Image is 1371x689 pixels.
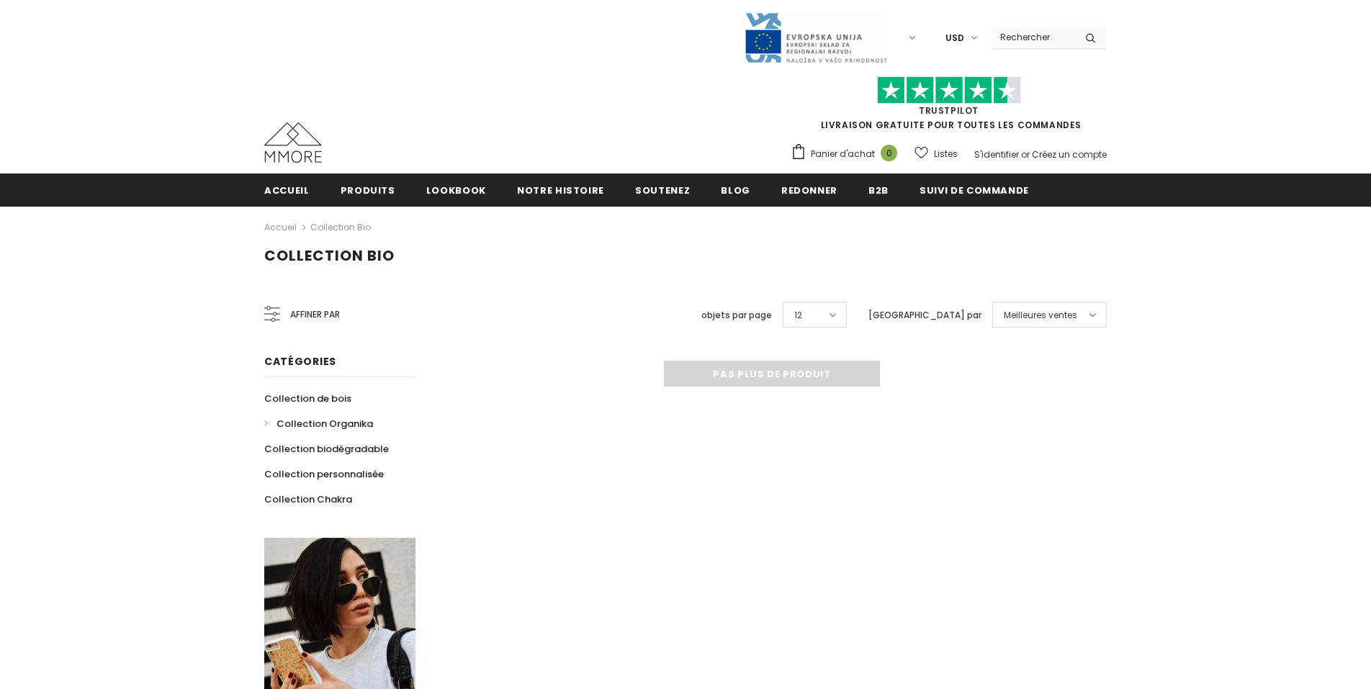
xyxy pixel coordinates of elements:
a: Collection Chakra [264,487,352,512]
a: Collection Bio [310,221,371,233]
span: Collection de bois [264,392,351,405]
span: Notre histoire [517,184,604,197]
span: Accueil [264,184,310,197]
span: Redonner [781,184,837,197]
span: Blog [721,184,750,197]
img: Faites confiance aux étoiles pilotes [877,76,1021,104]
input: Search Site [992,27,1074,48]
span: or [1021,148,1030,161]
span: 0 [881,145,897,161]
a: Listes [914,141,958,166]
a: Notre histoire [517,174,604,206]
span: Collection Bio [264,246,395,266]
label: [GEOGRAPHIC_DATA] par [868,308,981,323]
a: Accueil [264,174,310,206]
a: Panier d'achat 0 [791,143,904,165]
span: soutenez [635,184,690,197]
a: soutenez [635,174,690,206]
a: S'identifier [974,148,1019,161]
span: Listes [934,147,958,161]
a: Blog [721,174,750,206]
span: Affiner par [290,307,340,323]
span: B2B [868,184,889,197]
a: Collection biodégradable [264,436,389,461]
span: Catégories [264,354,336,369]
img: Javni Razpis [744,12,888,64]
a: Lookbook [426,174,486,206]
span: Collection biodégradable [264,442,389,456]
a: Javni Razpis [744,31,888,43]
a: TrustPilot [919,104,979,117]
span: Suivi de commande [920,184,1029,197]
a: Collection personnalisée [264,461,384,487]
a: Produits [341,174,395,206]
label: objets par page [701,308,772,323]
span: Collection Organika [277,417,373,431]
span: Lookbook [426,184,486,197]
span: Collection Chakra [264,492,352,506]
a: B2B [868,174,889,206]
span: Meilleures ventes [1004,308,1077,323]
a: Accueil [264,219,297,236]
span: 12 [794,308,802,323]
a: Collection de bois [264,386,351,411]
a: Créez un compte [1032,148,1107,161]
a: Collection Organika [264,411,373,436]
span: Collection personnalisée [264,467,384,481]
a: Suivi de commande [920,174,1029,206]
span: USD [945,31,964,45]
a: Redonner [781,174,837,206]
img: Cas MMORE [264,122,322,163]
span: LIVRAISON GRATUITE POUR TOUTES LES COMMANDES [791,83,1107,131]
span: Panier d'achat [811,147,875,161]
span: Produits [341,184,395,197]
